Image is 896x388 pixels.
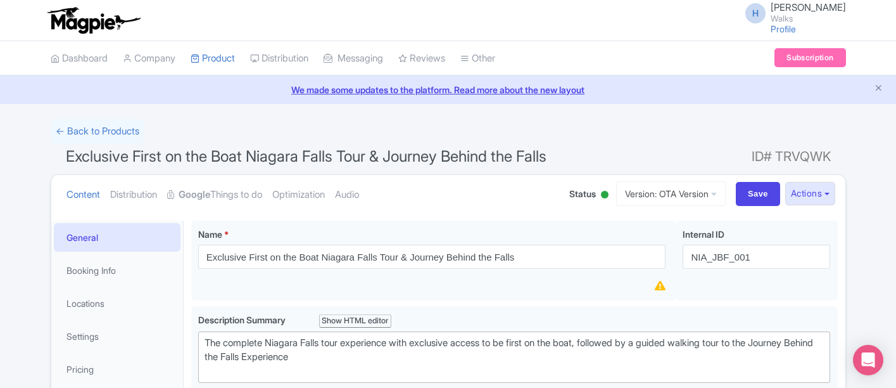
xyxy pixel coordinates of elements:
[738,3,846,23] a: H [PERSON_NAME] Walks
[569,187,596,200] span: Status
[319,314,392,328] div: Show HTML editor
[752,144,831,169] span: ID# TRVQWK
[44,6,142,34] img: logo-ab69f6fb50320c5b225c76a69d11143b.png
[191,41,235,76] a: Product
[66,147,546,165] span: Exclusive First on the Boat Niagara Falls Tour & Journey Behind the Falls
[771,23,796,34] a: Profile
[736,182,780,206] input: Save
[66,175,100,215] a: Content
[51,119,144,144] a: ← Back to Products
[272,175,325,215] a: Optimization
[198,314,287,325] span: Description Summary
[54,223,180,252] a: General
[598,186,611,205] div: Active
[110,175,157,215] a: Distribution
[683,229,724,240] span: Internal ID
[54,355,180,384] a: Pricing
[250,41,308,76] a: Distribution
[324,41,383,76] a: Messaging
[54,289,180,318] a: Locations
[745,3,766,23] span: H
[460,41,495,76] a: Other
[198,229,222,240] span: Name
[853,345,883,375] div: Open Intercom Messenger
[616,181,726,206] a: Version: OTA Version
[335,175,359,215] a: Audio
[771,15,846,23] small: Walks
[771,1,846,13] span: [PERSON_NAME]
[874,82,883,96] button: Close announcement
[8,83,888,96] a: We made some updates to the platform. Read more about the new layout
[123,41,175,76] a: Company
[167,175,262,215] a: GoogleThings to do
[54,256,180,285] a: Booking Info
[785,182,835,205] button: Actions
[54,322,180,351] a: Settings
[774,48,845,67] a: Subscription
[179,188,210,202] strong: Google
[398,41,445,76] a: Reviews
[51,41,108,76] a: Dashboard
[205,336,824,379] div: The complete Niagara Falls tour experience with exclusive access to be first on the boat, followe...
